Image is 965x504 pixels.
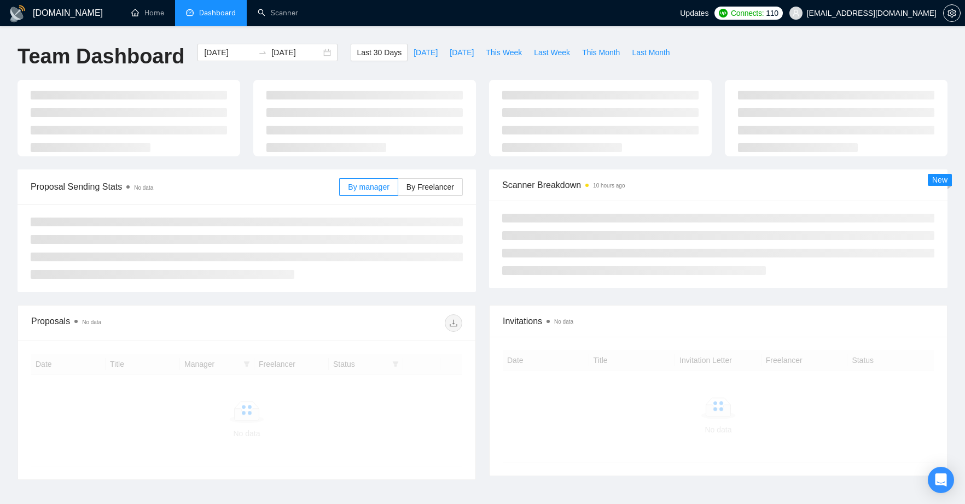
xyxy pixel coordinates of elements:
[414,46,438,58] span: [DATE]
[943,4,961,22] button: setting
[131,8,164,17] a: homeHome
[486,46,522,58] span: This Week
[680,9,708,17] span: Updates
[271,46,321,58] input: End date
[534,46,570,58] span: Last Week
[351,44,408,61] button: Last 30 Days
[582,46,620,58] span: This Month
[258,48,267,57] span: to
[450,46,474,58] span: [DATE]
[18,44,184,69] h1: Team Dashboard
[626,44,676,61] button: Last Month
[766,7,778,19] span: 110
[632,46,670,58] span: Last Month
[928,467,954,493] div: Open Intercom Messenger
[199,8,236,17] span: Dashboard
[528,44,576,61] button: Last Week
[576,44,626,61] button: This Month
[31,314,247,332] div: Proposals
[502,178,934,192] span: Scanner Breakdown
[719,9,728,17] img: upwork-logo.png
[944,9,960,17] span: setting
[503,314,934,328] span: Invitations
[943,9,961,17] a: setting
[406,183,454,191] span: By Freelancer
[134,185,153,191] span: No data
[9,5,26,22] img: logo
[792,9,800,17] span: user
[593,183,625,189] time: 10 hours ago
[204,46,254,58] input: Start date
[258,8,298,17] a: searchScanner
[480,44,528,61] button: This Week
[82,319,101,325] span: No data
[357,46,402,58] span: Last 30 Days
[444,44,480,61] button: [DATE]
[258,48,267,57] span: swap-right
[186,9,194,16] span: dashboard
[348,183,389,191] span: By manager
[731,7,764,19] span: Connects:
[932,175,947,184] span: New
[408,44,444,61] button: [DATE]
[31,180,339,194] span: Proposal Sending Stats
[554,319,573,325] span: No data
